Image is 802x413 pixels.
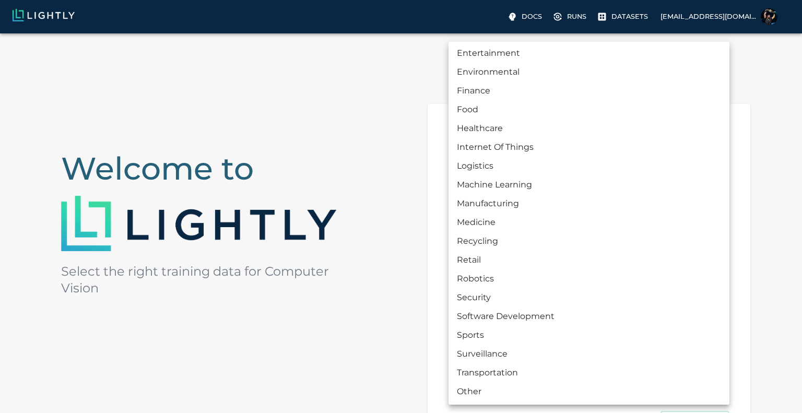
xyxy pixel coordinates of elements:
li: Machine Learning [449,175,729,194]
li: Medicine [449,213,729,232]
li: Surveillance [449,345,729,363]
li: Entertainment [449,44,729,63]
li: Finance [449,81,729,100]
li: Manufacturing [449,194,729,213]
li: Software Development [449,307,729,326]
li: Retail [449,251,729,269]
li: Sports [449,326,729,345]
li: Food [449,100,729,119]
li: Internet Of Things [449,138,729,157]
li: Transportation [449,363,729,382]
li: Other [449,382,729,401]
li: Robotics [449,269,729,288]
li: Recycling [449,232,729,251]
li: Logistics [449,157,729,175]
li: Healthcare [449,119,729,138]
li: Environmental [449,63,729,81]
li: Security [449,288,729,307]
